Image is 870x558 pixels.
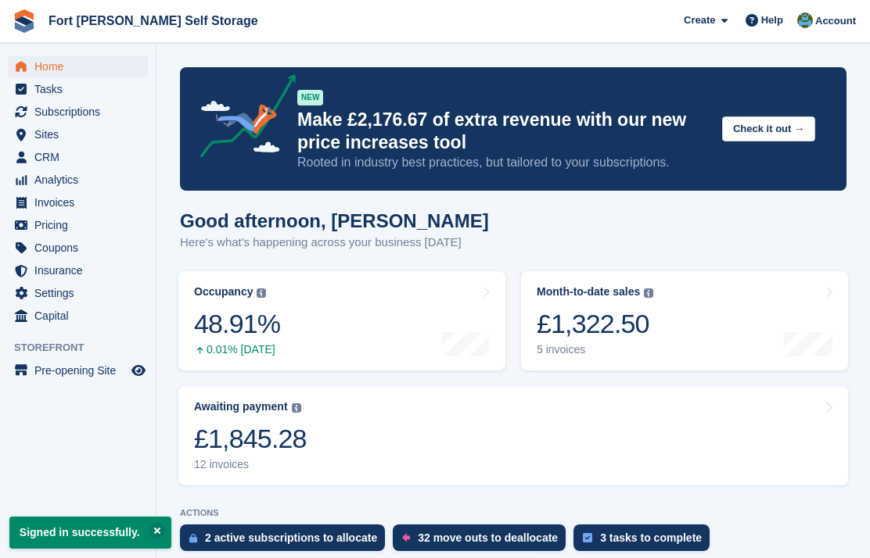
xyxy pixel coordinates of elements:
[8,305,148,327] a: menu
[8,237,148,259] a: menu
[187,74,297,163] img: price-adjustments-announcement-icon-8257ccfd72463d97f412b2fc003d46551f7dbcb40ab6d574587a9cd5c0d94...
[8,101,148,123] a: menu
[14,340,156,356] span: Storefront
[8,169,148,191] a: menu
[600,531,702,544] div: 3 tasks to complete
[257,288,266,298] img: icon-info-grey-7440780725fd019a000dd9b08b2336e03edf1995a4989e88bcd33f0948082b44.svg
[34,78,128,100] span: Tasks
[180,210,489,231] h1: Good afternoon, [PERSON_NAME]
[34,305,128,327] span: Capital
[194,423,307,455] div: £1,845.28
[34,282,128,304] span: Settings
[194,400,288,413] div: Awaiting payment
[521,271,848,370] a: Month-to-date sales £1,322.50 5 invoices
[402,533,410,542] img: move_outs_to_deallocate_icon-f764333ba52eb49d3ac5e1228854f67142a1ed5810a6f6cc68b1a99e826820c5.svg
[292,403,301,413] img: icon-info-grey-7440780725fd019a000dd9b08b2336e03edf1995a4989e88bcd33f0948082b44.svg
[205,531,377,544] div: 2 active subscriptions to allocate
[8,78,148,100] a: menu
[297,109,710,154] p: Make £2,176.67 of extra revenue with our new price increases tool
[34,191,128,213] span: Invoices
[34,214,128,236] span: Pricing
[815,13,856,29] span: Account
[644,288,653,298] img: icon-info-grey-7440780725fd019a000dd9b08b2336e03edf1995a4989e88bcd33f0948082b44.svg
[8,359,148,381] a: menu
[8,123,148,145] a: menu
[34,146,128,168] span: CRM
[13,9,36,33] img: stora-icon-8386f47178a22dfd0bd8f6a31ec36ba5ce8667c1dd55bd0f319d3a0aa187defe.svg
[684,13,715,28] span: Create
[8,191,148,213] a: menu
[8,146,148,168] a: menu
[189,533,197,543] img: active_subscription_to_allocate_icon-d502201f5373d7db506a760aba3b589e785aa758c864c3986d89f69b8ff3...
[34,237,128,259] span: Coupons
[34,169,128,191] span: Analytics
[537,308,653,340] div: £1,322.50
[129,361,148,380] a: Preview store
[537,343,653,356] div: 5 invoices
[194,343,280,356] div: 0.01% [DATE]
[42,8,264,34] a: Fort [PERSON_NAME] Self Storage
[8,259,148,281] a: menu
[34,123,128,145] span: Sites
[178,386,848,485] a: Awaiting payment £1,845.28 12 invoices
[34,55,128,77] span: Home
[34,259,128,281] span: Insurance
[9,517,171,549] p: Signed in successfully.
[722,116,815,142] button: Check it out →
[761,13,783,28] span: Help
[180,508,847,518] p: ACTIONS
[297,90,323,106] div: NEW
[418,531,558,544] div: 32 move outs to deallocate
[583,533,592,542] img: task-75834270c22a3079a89374b754ae025e5fb1db73e45f91037f5363f120a921f8.svg
[194,285,253,299] div: Occupancy
[194,308,280,340] div: 48.91%
[34,359,128,381] span: Pre-opening Site
[297,154,710,171] p: Rooted in industry best practices, but tailored to your subscriptions.
[194,458,307,471] div: 12 invoices
[180,234,489,252] p: Here's what's happening across your business [DATE]
[178,271,505,370] a: Occupancy 48.91% 0.01% [DATE]
[34,101,128,123] span: Subscriptions
[797,13,813,28] img: Alex
[8,214,148,236] a: menu
[8,282,148,304] a: menu
[537,285,640,299] div: Month-to-date sales
[8,55,148,77] a: menu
